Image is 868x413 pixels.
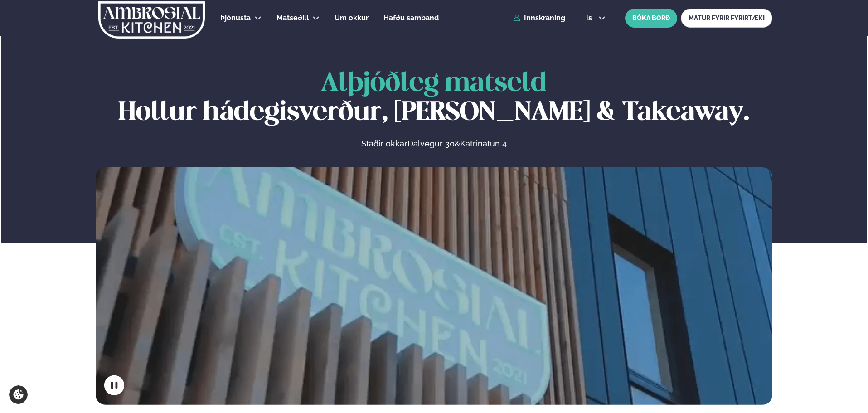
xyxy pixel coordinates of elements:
[9,385,28,404] a: Cookie settings
[681,9,772,28] a: MATUR FYRIR FYRIRTÆKI
[321,71,547,96] span: Alþjóðleg matseld
[407,138,455,149] a: Dalvegur 30
[513,14,565,22] a: Innskráning
[383,14,439,22] span: Hafðu samband
[276,14,309,22] span: Matseðill
[262,138,605,149] p: Staðir okkar &
[625,9,677,28] button: BÓKA BORÐ
[579,15,613,22] button: is
[586,15,595,22] span: is
[220,14,251,22] span: Þjónusta
[383,13,439,24] a: Hafðu samband
[220,13,251,24] a: Þjónusta
[460,138,507,149] a: Katrinatun 4
[335,14,369,22] span: Um okkur
[96,69,772,127] h1: Hollur hádegisverður, [PERSON_NAME] & Takeaway.
[335,13,369,24] a: Um okkur
[97,1,206,39] img: logo
[276,13,309,24] a: Matseðill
